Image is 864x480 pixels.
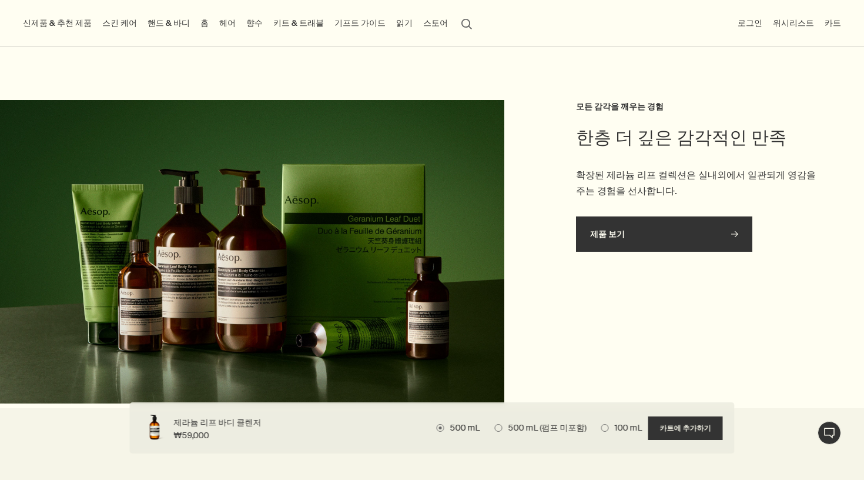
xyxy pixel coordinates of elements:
[822,15,843,31] button: 카트
[456,12,477,34] button: 검색창 열기
[394,15,415,31] a: 읽기
[576,126,817,149] h2: 한층 더 깊은 감각적인 만족
[145,15,192,31] a: 핸드 & 바디
[198,15,211,31] a: 홈
[217,15,238,31] a: 헤어
[735,15,765,31] button: 로그인
[576,216,752,252] a: 제품 보기
[332,15,388,31] a: 기프트 가이드
[648,416,723,440] button: 카트에 추가하기 - ₩59,000
[421,15,450,31] button: 스토어
[503,422,587,434] span: 500 mL (펌프 미포함)
[174,430,209,442] span: ₩59,000
[609,422,642,433] span: 100 mL
[576,100,817,114] h3: 모든 감각을 깨우는 경험
[174,417,262,429] span: 제라늄 리프 바디 클렌저
[444,422,480,433] span: 500 mL
[144,415,165,441] img: Geranium Leaf Body Cleanser 500 mL in amber bottle with pump
[771,15,816,31] a: 위시리스트
[244,15,265,31] a: 향수
[21,15,94,31] button: 신제품 & 추천 제품
[100,15,139,31] a: 스킨 케어
[271,15,326,31] a: 키트 & 트래블
[818,421,841,445] button: 1:1 채팅 상담
[576,167,817,199] p: 확장된 제라늄 리프 컬렉션은 실내외에서 일관되게 영감을 주는 경험을 선사합니다.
